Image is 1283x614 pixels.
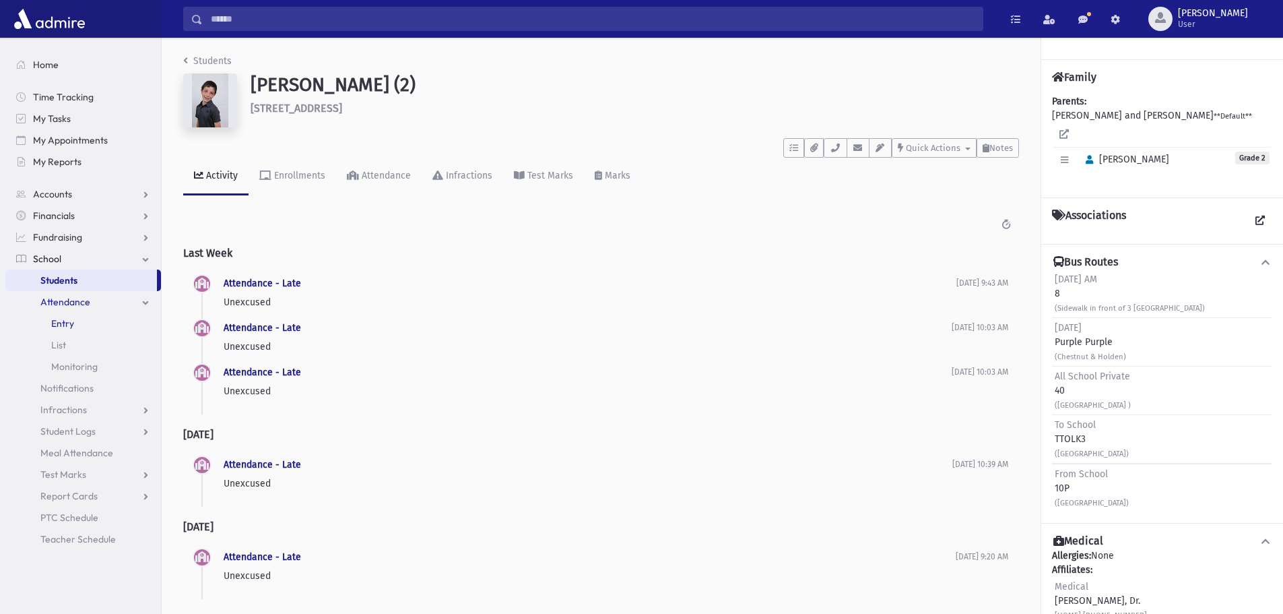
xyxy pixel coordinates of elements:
[1052,96,1086,107] b: Parents:
[1052,94,1272,187] div: [PERSON_NAME] and [PERSON_NAME]
[1055,274,1097,285] span: [DATE] AM
[224,569,956,583] p: Unexcused
[224,295,956,309] p: Unexcused
[503,158,584,195] a: Test Marks
[952,323,1008,332] span: [DATE] 10:03 AM
[1235,152,1270,164] span: Grade 2
[40,447,113,459] span: Meal Attendance
[892,138,977,158] button: Quick Actions
[224,367,301,378] a: Attendance - Late
[33,134,108,146] span: My Appointments
[51,317,74,330] span: Entry
[906,143,960,153] span: Quick Actions
[33,231,82,243] span: Fundraising
[5,248,161,270] a: School
[443,170,492,181] div: Infractions
[359,170,411,181] div: Attendance
[183,54,232,73] nav: breadcrumb
[224,551,301,563] a: Attendance - Late
[5,313,161,334] a: Entry
[956,278,1008,288] span: [DATE] 9:43 AM
[224,459,301,470] a: Attendance - Late
[40,490,98,502] span: Report Cards
[1055,418,1129,460] div: TTOLK3
[40,296,90,308] span: Attendance
[5,108,161,129] a: My Tasks
[33,59,59,71] span: Home
[5,183,161,205] a: Accounts
[5,226,161,248] a: Fundraising
[5,377,161,399] a: Notifications
[5,291,161,313] a: Attendance
[1178,8,1248,19] span: [PERSON_NAME]
[977,138,1019,158] button: Notes
[271,170,325,181] div: Enrollments
[251,102,1019,115] h6: [STREET_ADDRESS]
[1052,550,1091,561] b: Allergies:
[33,91,94,103] span: Time Tracking
[422,158,503,195] a: Infractions
[584,158,641,195] a: Marks
[40,468,86,481] span: Test Marks
[5,86,161,108] a: Time Tracking
[203,170,238,181] div: Activity
[1055,581,1088,592] span: Medical
[1178,19,1248,30] span: User
[525,170,573,181] div: Test Marks
[224,340,952,354] p: Unexcused
[1055,369,1131,412] div: 40
[5,334,161,356] a: List
[1052,209,1126,233] h4: Associations
[1248,209,1272,233] a: View all Associations
[1055,401,1131,410] small: ([GEOGRAPHIC_DATA] )
[1055,321,1126,363] div: Purple Purple
[336,158,422,195] a: Attendance
[33,253,61,265] span: School
[33,156,81,168] span: My Reports
[1055,272,1205,315] div: 8
[1055,304,1205,313] small: (Sidewalk in front of 3 [GEOGRAPHIC_DATA])
[1052,71,1096,84] h4: Family
[40,404,87,416] span: Infractions
[33,188,72,200] span: Accounts
[40,382,94,394] span: Notifications
[11,5,88,32] img: AdmirePro
[1055,352,1126,361] small: (Chestnut & Holden)
[183,158,249,195] a: Activity
[5,507,161,528] a: PTC Schedule
[5,54,161,75] a: Home
[5,205,161,226] a: Financials
[1055,467,1129,510] div: 10P
[224,384,952,398] p: Unexcused
[956,552,1008,561] span: [DATE] 9:20 AM
[203,7,983,31] input: Search
[1055,450,1129,458] small: ([GEOGRAPHIC_DATA])
[1053,255,1118,270] h4: Bus Routes
[5,270,157,291] a: Students
[33,210,75,222] span: Financials
[1053,534,1103,549] h4: Medical
[224,322,301,334] a: Attendance - Late
[602,170,630,181] div: Marks
[5,528,161,550] a: Teacher Schedule
[5,399,161,421] a: Infractions
[224,477,952,491] p: Unexcused
[1052,255,1272,270] button: Bus Routes
[1052,534,1272,549] button: Medical
[1052,564,1092,576] b: Affiliates:
[5,356,161,377] a: Monitoring
[5,151,161,173] a: My Reports
[40,425,96,437] span: Student Logs
[183,417,1019,452] h2: [DATE]
[952,367,1008,377] span: [DATE] 10:03 AM
[40,274,77,286] span: Students
[224,278,301,289] a: Attendance - Late
[251,73,1019,96] h1: [PERSON_NAME] (2)
[183,510,1019,544] h2: [DATE]
[5,442,161,464] a: Meal Attendance
[1055,419,1096,431] span: To School
[40,512,98,524] span: PTC Schedule
[1055,468,1108,480] span: From School
[40,533,116,545] span: Teacher Schedule
[5,485,161,507] a: Report Cards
